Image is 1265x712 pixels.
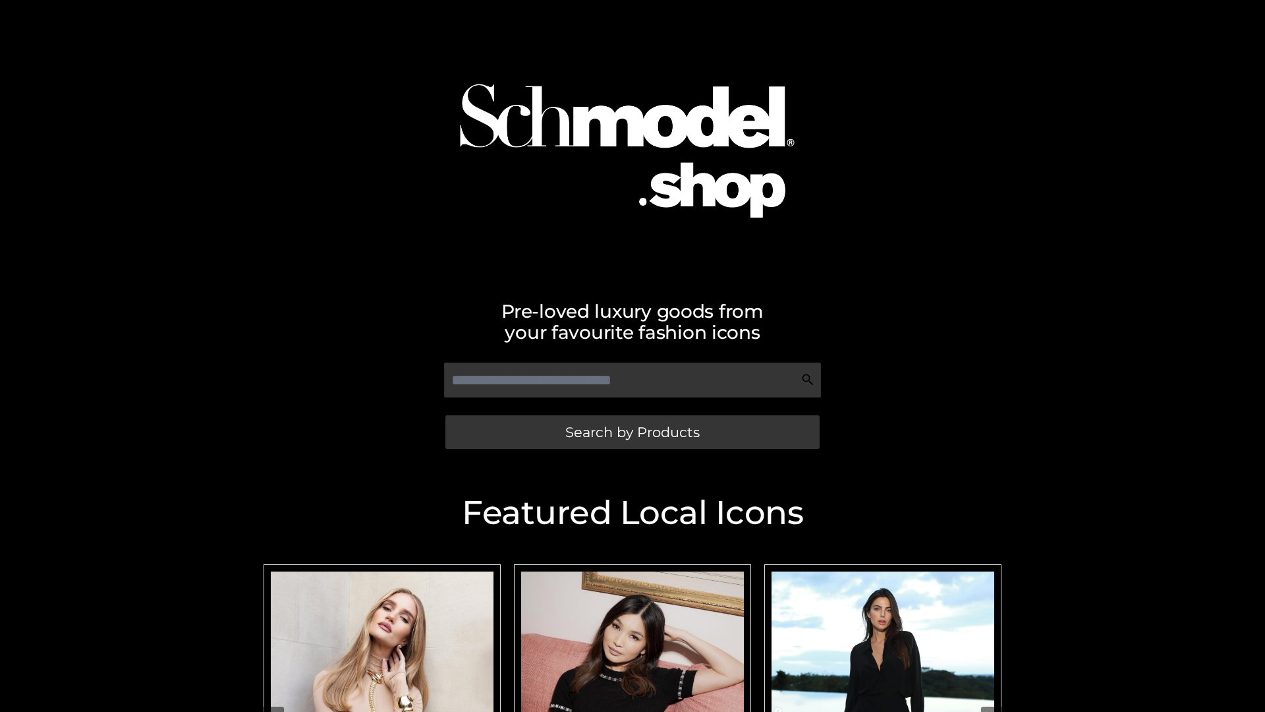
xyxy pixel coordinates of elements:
h2: Featured Local Icons​ [257,496,1008,529]
h2: Pre-loved luxury goods from your favourite fashion icons [257,301,1008,343]
a: Search by Products [445,415,820,449]
span: Search by Products [565,425,700,439]
img: Search Icon [801,373,814,386]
